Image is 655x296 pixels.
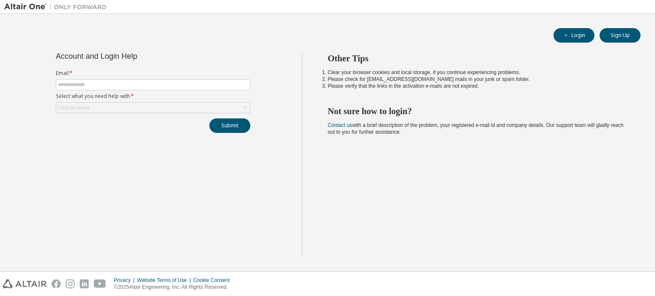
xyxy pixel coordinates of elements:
div: Click to select [56,103,250,113]
label: Select what you need help with [56,93,250,100]
img: linkedin.svg [80,279,89,288]
label: Email [56,70,250,77]
li: Please verify that the links in the activation e-mails are not expired. [328,83,626,89]
img: altair_logo.svg [3,279,46,288]
img: facebook.svg [52,279,61,288]
p: © 2025 Altair Engineering, Inc. All Rights Reserved. [114,284,235,291]
button: Login [554,28,594,43]
a: Contact us [328,122,352,128]
img: youtube.svg [94,279,106,288]
span: with a brief description of the problem, your registered e-mail id and company details. Our suppo... [328,122,624,135]
h2: Not sure how to login? [328,106,626,117]
li: Clear your browser cookies and local storage, if you continue experiencing problems. [328,69,626,76]
img: instagram.svg [66,279,75,288]
h2: Other Tips [328,53,626,64]
div: Cookie Consent [193,277,235,284]
div: Website Terms of Use [137,277,193,284]
button: Sign Up [600,28,641,43]
li: Please check for [EMAIL_ADDRESS][DOMAIN_NAME] mails in your junk or spam folder. [328,76,626,83]
img: Altair One [4,3,111,11]
div: Account and Login Help [56,53,212,60]
div: Privacy [114,277,137,284]
div: Click to select [58,104,90,111]
button: Submit [209,118,250,133]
